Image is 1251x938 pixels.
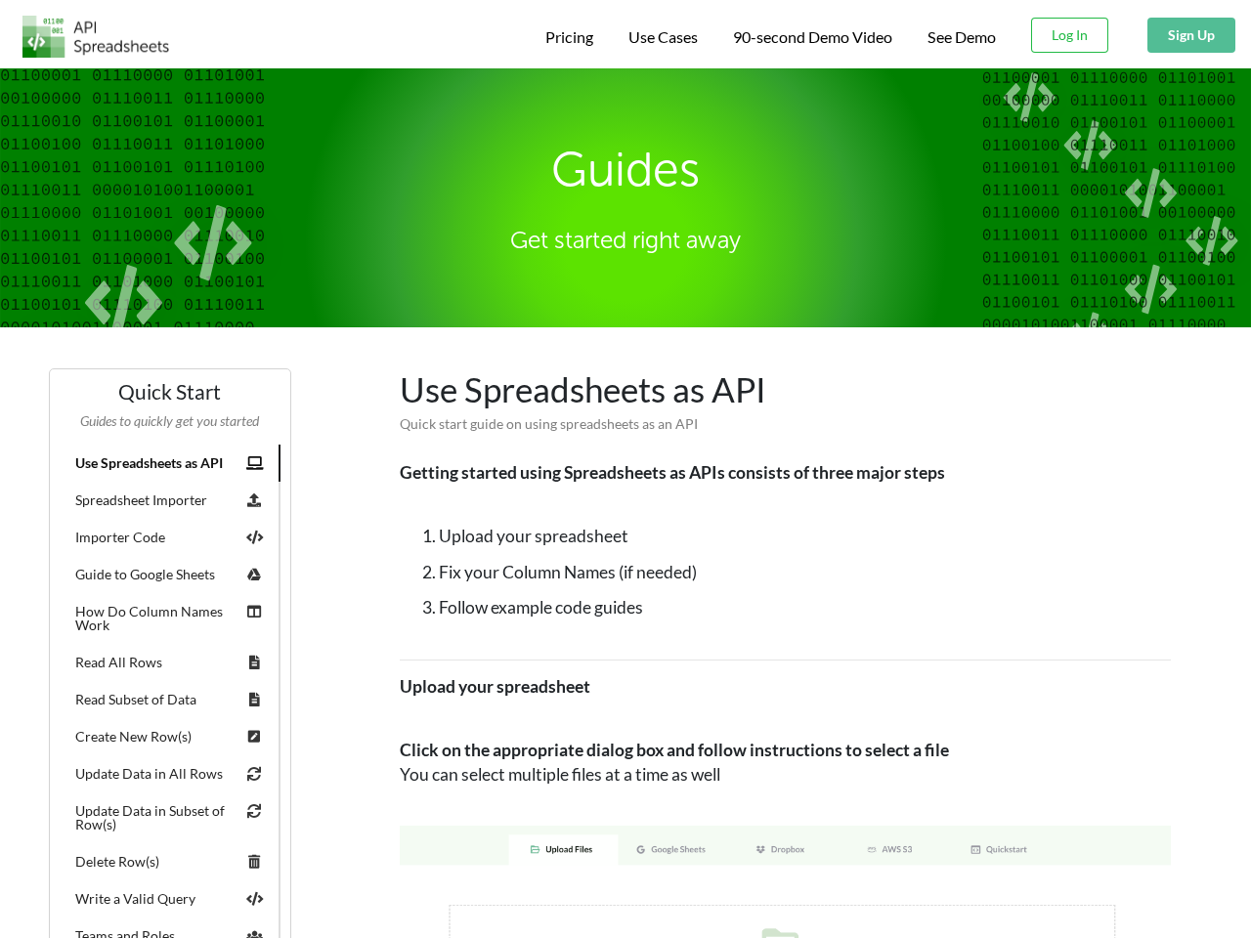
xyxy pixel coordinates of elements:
a: Write a Valid Query [60,880,280,917]
button: Sign Up [1147,18,1235,53]
a: Create New Row(s) [60,718,280,755]
h1: Use Spreadsheets as API [400,368,1171,409]
p: Getting started using Spreadsheets as APIs consists of three major steps [400,460,1171,485]
a: Spreadsheet Importer [60,482,280,519]
li: Follow example code guides [439,595,1171,620]
p: Upload your spreadsheet [400,674,1171,699]
span: 90-second Demo Video [733,29,892,45]
button: Log In [1031,18,1108,53]
h4: Quick Start [60,379,280,404]
span: You can select multiple files at a time as well [400,764,720,785]
a: Delete Row(s) [60,843,280,880]
span: Pricing [545,27,593,46]
li: Fix your Column Names (if needed) [439,560,1171,585]
span: Use Cases [628,27,698,46]
a: How Do Column Names Work [60,593,280,644]
img: Logo.png [22,16,169,58]
a: Read All Rows [60,644,280,681]
a: Update Data in Subset of Row(s) [60,792,280,843]
a: Update Data in All Rows [60,755,280,792]
a: Read Subset of Data [60,681,280,718]
i: Guides to quickly get you started [80,412,259,429]
h6: Quick start guide on using spreadsheets as an API [400,416,1171,433]
a: Importer Code [60,519,280,556]
a: See Demo [927,27,996,48]
span: Click on the appropriate dialog box and follow instructions to select a file [400,740,949,760]
a: Guide to Google Sheets [60,556,280,593]
a: Use Spreadsheets as API [60,445,280,482]
li: Upload your spreadsheet [439,524,1171,549]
